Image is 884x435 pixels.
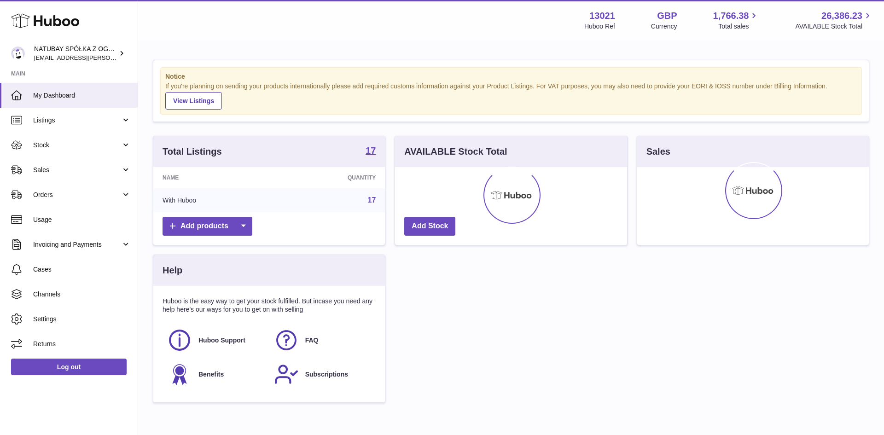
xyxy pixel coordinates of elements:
[305,336,319,345] span: FAQ
[795,10,873,31] a: 26,386.23 AVAILABLE Stock Total
[657,10,677,22] strong: GBP
[33,290,131,299] span: Channels
[366,146,376,157] a: 17
[366,146,376,155] strong: 17
[11,359,127,375] a: Log out
[163,145,222,158] h3: Total Listings
[713,10,760,31] a: 1,766.38 Total sales
[33,166,121,174] span: Sales
[153,188,276,212] td: With Huboo
[167,362,265,387] a: Benefits
[718,22,759,31] span: Total sales
[163,217,252,236] a: Add products
[33,191,121,199] span: Orders
[368,196,376,204] a: 17
[153,167,276,188] th: Name
[33,265,131,274] span: Cases
[795,22,873,31] span: AVAILABLE Stock Total
[274,328,372,353] a: FAQ
[167,328,265,353] a: Huboo Support
[646,145,670,158] h3: Sales
[276,167,385,188] th: Quantity
[33,91,131,100] span: My Dashboard
[584,22,615,31] div: Huboo Ref
[165,72,857,81] strong: Notice
[165,92,222,110] a: View Listings
[305,370,348,379] span: Subscriptions
[33,340,131,348] span: Returns
[163,297,376,314] p: Huboo is the easy way to get your stock fulfilled. But incase you need any help here's our ways f...
[651,22,677,31] div: Currency
[33,116,121,125] span: Listings
[274,362,372,387] a: Subscriptions
[11,46,25,60] img: kacper.antkowski@natubay.pl
[33,315,131,324] span: Settings
[34,54,185,61] span: [EMAIL_ADDRESS][PERSON_NAME][DOMAIN_NAME]
[33,240,121,249] span: Invoicing and Payments
[589,10,615,22] strong: 13021
[198,370,224,379] span: Benefits
[34,45,117,62] div: NATUBAY SPÓŁKA Z OGRANICZONĄ ODPOWIEDZIALNOŚCIĄ
[713,10,749,22] span: 1,766.38
[198,336,245,345] span: Huboo Support
[33,141,121,150] span: Stock
[165,82,857,110] div: If you're planning on sending your products internationally please add required customs informati...
[404,217,455,236] a: Add Stock
[821,10,862,22] span: 26,386.23
[163,264,182,277] h3: Help
[33,215,131,224] span: Usage
[404,145,507,158] h3: AVAILABLE Stock Total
